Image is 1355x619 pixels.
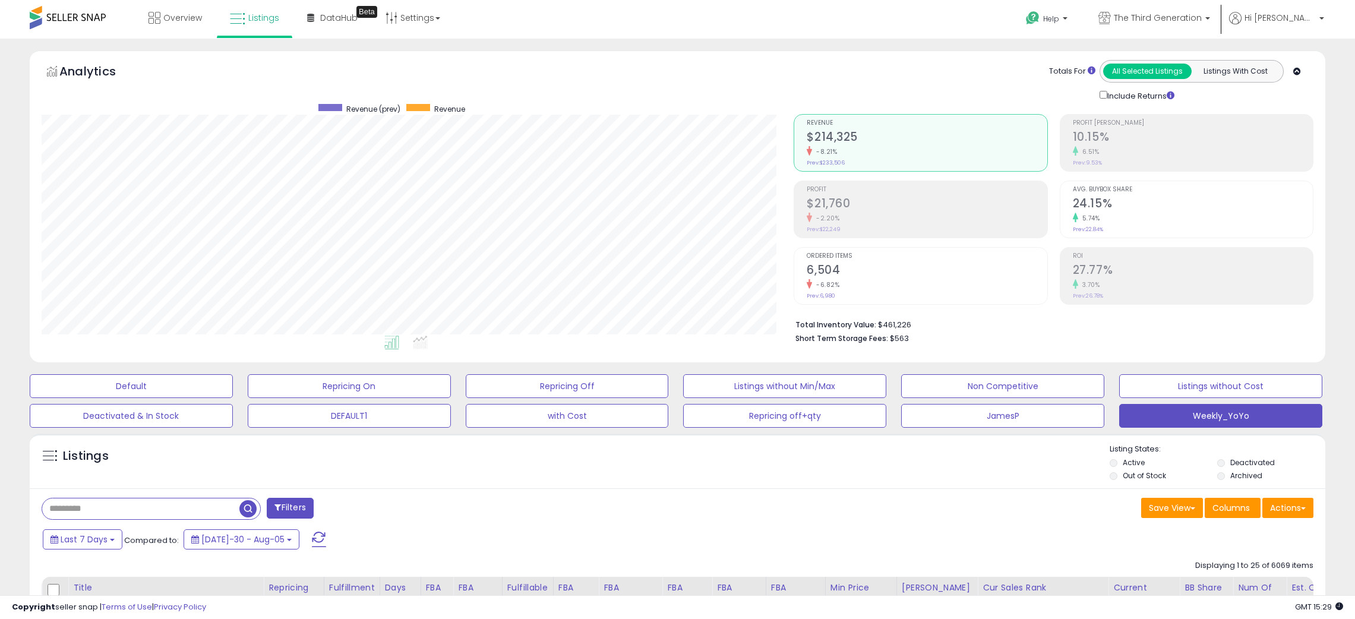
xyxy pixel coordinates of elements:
button: JamesP [901,404,1104,428]
span: The Third Generation [1114,12,1202,24]
b: Short Term Storage Fees: [795,333,888,343]
a: Terms of Use [102,601,152,612]
small: Prev: 9.53% [1073,159,1102,166]
div: [PERSON_NAME] [902,582,972,594]
label: Deactivated [1230,457,1275,468]
div: FBA inbound Qty [558,582,594,619]
small: 5.74% [1078,214,1100,223]
span: Listings [248,12,279,24]
span: Compared to: [124,535,179,546]
small: Prev: $22,249 [807,226,841,233]
div: Cur Sales Rank [983,582,1103,594]
span: Hi [PERSON_NAME] [1245,12,1316,24]
small: 3.70% [1078,280,1100,289]
span: Help [1043,14,1059,24]
span: Columns [1212,502,1250,514]
span: Profit [PERSON_NAME] [1073,120,1313,127]
a: Help [1016,2,1079,39]
button: Columns [1205,498,1261,518]
label: Out of Stock [1123,470,1166,481]
h2: $214,325 [807,130,1047,146]
button: All Selected Listings [1103,64,1192,79]
div: Fulfillable Quantity [507,582,548,607]
button: Last 7 Days [43,529,122,549]
label: Active [1123,457,1145,468]
strong: Copyright [12,601,55,612]
h2: 24.15% [1073,197,1313,213]
button: Deactivated & In Stock [30,404,233,428]
div: Repricing [269,582,319,594]
span: Avg. Buybox Share [1073,187,1313,193]
div: Num of Comp. [1238,582,1281,607]
button: Save View [1141,498,1203,518]
b: Total Inventory Value: [795,320,876,330]
span: 2025-08-13 15:29 GMT [1295,601,1343,612]
span: ROI [1073,253,1313,260]
button: DEFAULT1 [248,404,451,428]
span: Revenue (prev) [346,104,400,114]
h5: Analytics [59,63,139,83]
div: Tooltip anchor [356,6,377,18]
p: Listing States: [1110,444,1325,455]
small: -6.82% [812,280,839,289]
div: Title [73,582,258,594]
button: Filters [267,498,313,519]
h2: 27.77% [1073,263,1313,279]
small: Prev: 6,980 [807,292,835,299]
button: with Cost [466,404,669,428]
div: Totals For [1049,66,1095,77]
span: DataHub [320,12,358,24]
li: $461,226 [795,317,1305,331]
span: Revenue [807,120,1047,127]
div: Displaying 1 to 25 of 6069 items [1195,560,1313,571]
span: Ordered Items [807,253,1047,260]
button: Repricing Off [466,374,669,398]
button: Repricing off+qty [683,404,886,428]
div: Include Returns [1091,89,1189,102]
span: Profit [807,187,1047,193]
div: Days Cover [385,582,416,607]
h2: 10.15% [1073,130,1313,146]
button: Actions [1262,498,1313,518]
span: [DATE]-30 - Aug-05 [201,533,285,545]
a: Hi [PERSON_NAME] [1229,12,1324,39]
span: Overview [163,12,202,24]
small: Prev: 26.78% [1073,292,1103,299]
div: BB Share 24h. [1185,582,1228,607]
small: 6.51% [1078,147,1100,156]
div: FBA Researching Qty [604,582,657,619]
h2: 6,504 [807,263,1047,279]
i: Get Help [1025,11,1040,26]
button: Non Competitive [901,374,1104,398]
div: FBA Warehouse Qty [771,582,820,619]
div: FBA Total Qty [426,582,448,619]
div: Min Price [830,582,892,594]
span: Last 7 Days [61,533,108,545]
button: Repricing On [248,374,451,398]
a: Privacy Policy [154,601,206,612]
div: Fulfillment Cost [329,582,375,607]
small: Prev: $233,506 [807,159,845,166]
h2: $21,760 [807,197,1047,213]
small: -2.20% [812,214,839,223]
div: FBA Reserved Qty [667,582,707,619]
button: [DATE]-30 - Aug-05 [184,529,299,549]
div: Current Buybox Price [1113,582,1174,607]
span: Revenue [434,104,465,114]
small: Prev: 22.84% [1073,226,1103,233]
h5: Listings [63,448,109,465]
label: Archived [1230,470,1262,481]
div: FBA Unsellable Qty [717,582,761,619]
button: Listings without Cost [1119,374,1322,398]
div: seller snap | | [12,602,206,613]
button: Default [30,374,233,398]
span: $563 [890,333,909,344]
button: Listings without Min/Max [683,374,886,398]
div: FBA Available Qty [458,582,497,619]
small: -8.21% [812,147,837,156]
button: Listings With Cost [1191,64,1280,79]
button: Weekly_YoYo [1119,404,1322,428]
